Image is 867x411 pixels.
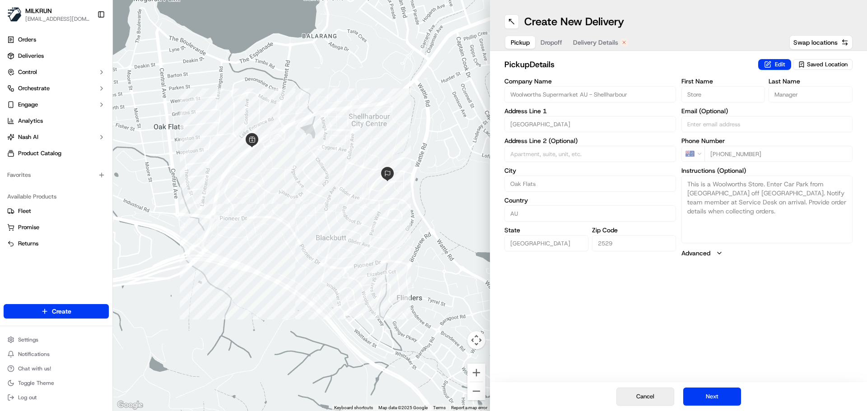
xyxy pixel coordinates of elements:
span: Analytics [18,117,43,125]
button: Settings [4,333,109,346]
button: Promise [4,220,109,235]
input: Enter address [504,116,676,132]
span: Toggle Theme [18,379,54,387]
button: Notifications [4,348,109,360]
input: Enter country [504,205,676,222]
button: Map camera controls [467,331,485,349]
span: Notifications [18,351,50,358]
button: Zoom in [467,364,485,382]
span: Fleet [18,207,31,215]
input: Enter state [504,235,588,251]
span: Control [18,68,37,76]
label: Instructions (Optional) [681,167,853,174]
div: Favorites [4,168,109,182]
img: MILKRUN [7,7,22,22]
a: Orders [4,32,109,47]
button: Fleet [4,204,109,218]
span: Swap locations [793,38,838,47]
span: Nash AI [18,133,38,141]
span: Deliveries [18,52,44,60]
input: Enter zip code [592,235,676,251]
a: Returns [7,240,105,248]
button: Engage [4,97,109,112]
button: Keyboard shortcuts [334,405,373,411]
input: Enter phone number [704,146,853,162]
button: Toggle Theme [4,377,109,389]
button: Cancel [616,388,674,406]
input: Enter first name [681,86,765,102]
span: Engage [18,101,38,109]
span: Map data ©2025 Google [378,405,428,410]
label: Email (Optional) [681,108,853,114]
span: Promise [18,223,39,231]
button: Advanced [681,249,853,258]
span: Returns [18,240,38,248]
input: Enter company name [504,86,676,102]
input: Enter city [504,175,676,192]
button: Next [683,388,741,406]
span: Pickup [511,38,530,47]
a: Analytics [4,114,109,128]
button: Orchestrate [4,81,109,96]
label: Phone Number [681,138,853,144]
span: Settings [18,336,38,343]
a: Promise [7,223,105,231]
span: Orders [18,36,36,44]
label: First Name [681,78,765,84]
span: Saved Location [807,60,848,69]
a: Terms (opens in new tab) [433,405,446,410]
button: MILKRUNMILKRUN[EMAIL_ADDRESS][DOMAIN_NAME] [4,4,93,25]
button: Returns [4,236,109,251]
a: Fleet [7,207,105,215]
label: Zip Code [592,227,676,233]
a: Report a map error [451,405,487,410]
button: Log out [4,391,109,404]
a: Open this area in Google Maps (opens a new window) [115,399,145,411]
span: Create [52,307,71,316]
label: Last Name [769,78,853,84]
span: Chat with us! [18,365,51,372]
label: Country [504,197,676,203]
input: Enter email address [681,116,853,132]
button: Create [4,304,109,319]
button: Nash AI [4,130,109,144]
textarea: This is a Woolworths Store. Enter Car Park from [GEOGRAPHIC_DATA] off [GEOGRAPHIC_DATA]. Notify t... [681,175,853,243]
span: Product Catalog [18,149,61,157]
button: Control [4,65,109,79]
img: Google [115,399,145,411]
input: Enter last name [769,86,853,102]
button: Chat with us! [4,362,109,375]
button: Zoom out [467,382,485,400]
label: City [504,167,676,174]
span: Orchestrate [18,84,50,92]
button: [EMAIL_ADDRESS][DOMAIN_NAME] [25,15,90,23]
label: Company Name [504,78,676,84]
div: Available Products [4,189,109,204]
label: Advanced [681,249,710,258]
input: Apartment, suite, unit, etc. [504,146,676,162]
span: Delivery Details [573,38,618,47]
label: State [504,227,588,233]
button: MILKRUN [25,6,52,15]
label: Address Line 1 [504,108,676,114]
a: Product Catalog [4,146,109,161]
h1: Create New Delivery [524,14,624,29]
a: Deliveries [4,49,109,63]
button: Swap locations [789,35,853,50]
button: Edit [758,59,791,70]
button: Saved Location [793,58,853,71]
label: Address Line 2 (Optional) [504,138,676,144]
span: Dropoff [541,38,562,47]
span: Log out [18,394,37,401]
h2: pickup Details [504,58,753,71]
